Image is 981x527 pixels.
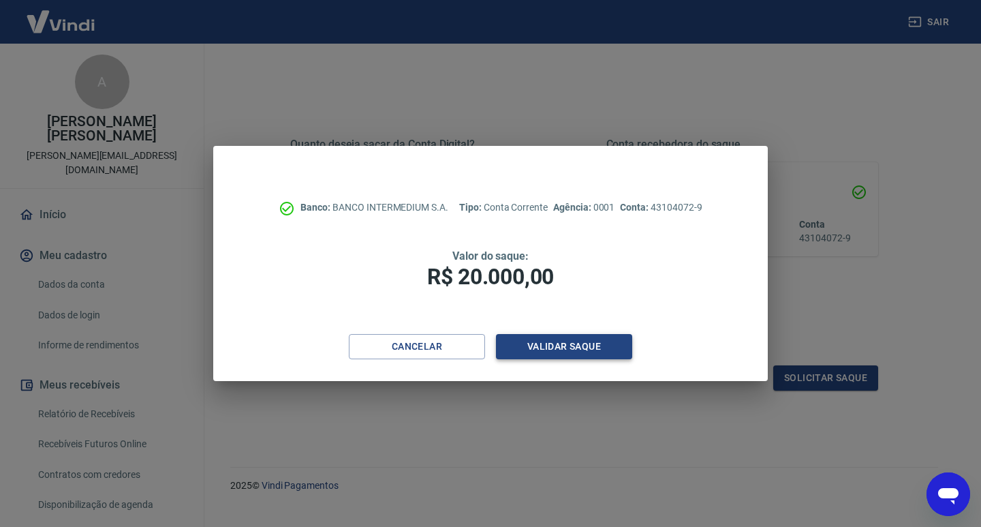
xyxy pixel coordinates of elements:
span: Tipo: [459,202,484,213]
span: Valor do saque: [452,250,529,262]
button: Cancelar [349,334,485,359]
p: Conta Corrente [459,200,548,215]
span: R$ 20.000,00 [427,264,554,290]
span: Banco: [300,202,332,213]
p: 43104072-9 [620,200,702,215]
span: Agência: [553,202,593,213]
p: 0001 [553,200,614,215]
button: Validar saque [496,334,632,359]
iframe: Botão para abrir a janela de mensagens [926,472,970,516]
span: Conta: [620,202,651,213]
p: BANCO INTERMEDIUM S.A. [300,200,448,215]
